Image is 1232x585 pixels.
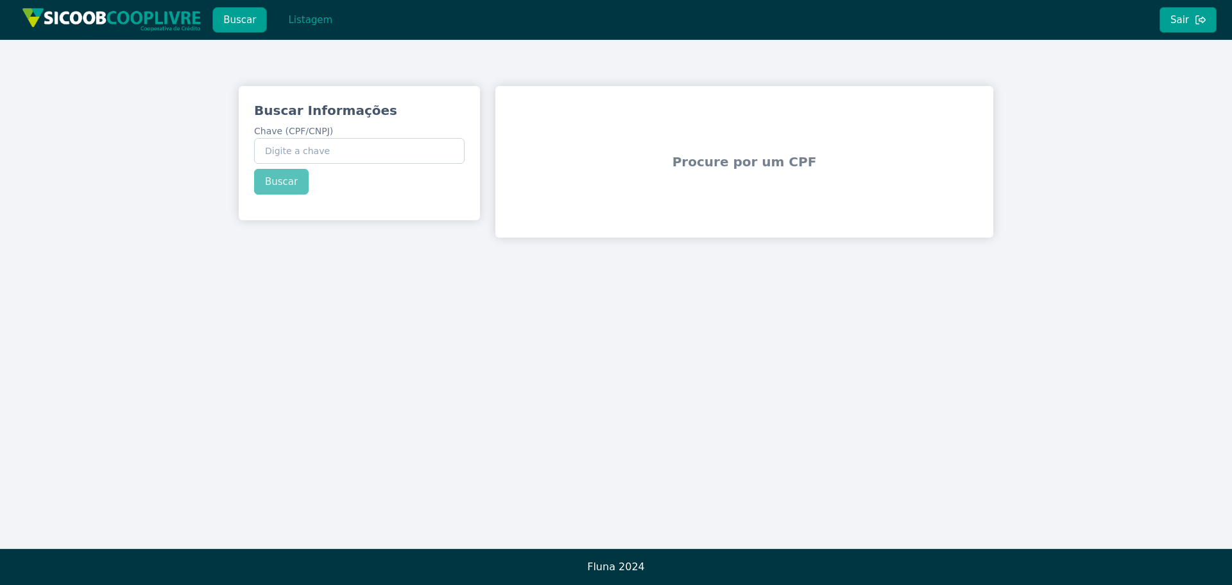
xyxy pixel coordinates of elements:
[587,561,645,573] span: Fluna 2024
[254,101,465,119] h3: Buscar Informações
[22,8,201,31] img: img/sicoob_cooplivre.png
[254,126,333,136] span: Chave (CPF/CNPJ)
[501,122,988,202] span: Procure por um CPF
[277,7,343,33] button: Listagem
[1159,7,1217,33] button: Sair
[254,138,465,164] input: Chave (CPF/CNPJ)
[212,7,267,33] button: Buscar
